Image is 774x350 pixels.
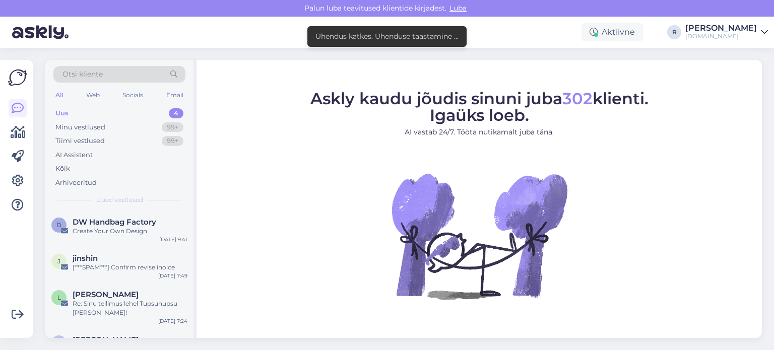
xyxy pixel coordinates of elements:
[73,290,139,299] span: Ljubov Burtseva
[389,145,570,326] img: No Chat active
[562,88,593,108] span: 302
[55,108,69,118] div: Uus
[159,236,187,243] div: [DATE] 9:41
[73,335,139,344] span: Jarallah Al Yasser
[73,218,156,227] span: DW Handbag Factory
[162,136,183,146] div: 99+
[73,227,187,236] div: Create Your Own Design
[55,122,105,132] div: Minu vestlused
[55,178,97,188] div: Arhiveeritud
[162,122,183,132] div: 99+
[169,108,183,118] div: 4
[685,32,757,40] div: [DOMAIN_NAME]
[685,24,768,40] a: [PERSON_NAME][DOMAIN_NAME]
[582,23,643,41] div: Aktiivne
[62,69,103,80] span: Otsi kliente
[315,31,459,42] div: Ühendus katkes. Ühenduse taastamine ...
[96,195,143,204] span: Uued vestlused
[120,89,145,102] div: Socials
[55,150,93,160] div: AI Assistent
[685,24,757,32] div: [PERSON_NAME]
[57,257,60,265] span: j
[55,136,105,146] div: Tiimi vestlused
[158,272,187,279] div: [DATE] 7:49
[446,4,470,13] span: Luba
[56,221,61,229] span: D
[84,89,102,102] div: Web
[310,126,649,137] p: AI vastab 24/7. Tööta nutikamalt juba täna.
[158,317,187,325] div: [DATE] 7:24
[310,88,649,124] span: Askly kaudu jõudis sinuni juba klienti. Igaüks loeb.
[667,25,681,39] div: R
[73,254,98,263] span: jinshin
[73,263,187,272] div: [***SPAM***] Confirm revise inoice
[164,89,185,102] div: Email
[73,299,187,317] div: Re: Sinu tellimus lehel Tupsunupsu [PERSON_NAME]!
[57,294,61,301] span: L
[53,89,65,102] div: All
[8,68,27,87] img: Askly Logo
[55,164,70,174] div: Kõik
